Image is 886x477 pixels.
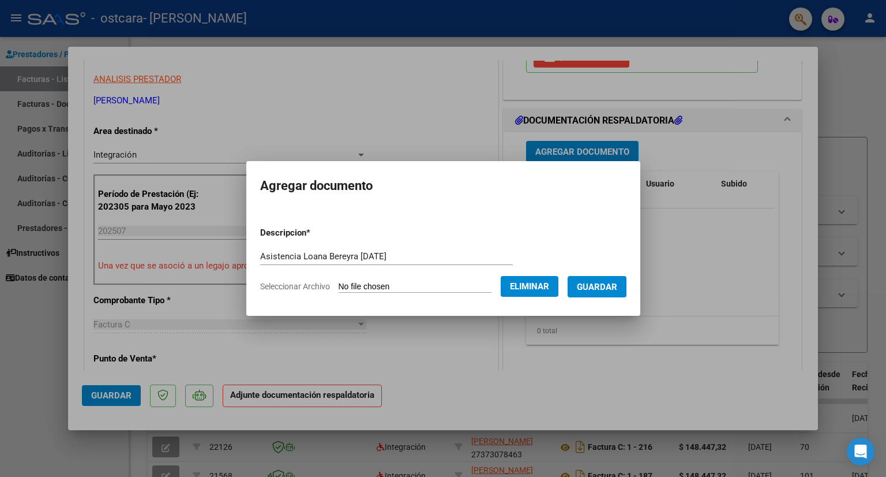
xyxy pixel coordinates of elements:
span: Guardar [577,282,617,292]
button: Guardar [568,276,626,297]
span: Seleccionar Archivo [260,282,330,291]
button: Eliminar [501,276,558,297]
span: Eliminar [510,281,549,292]
p: Descripcion [260,226,370,240]
h2: Agregar documento [260,175,626,197]
div: Open Intercom Messenger [847,438,874,465]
